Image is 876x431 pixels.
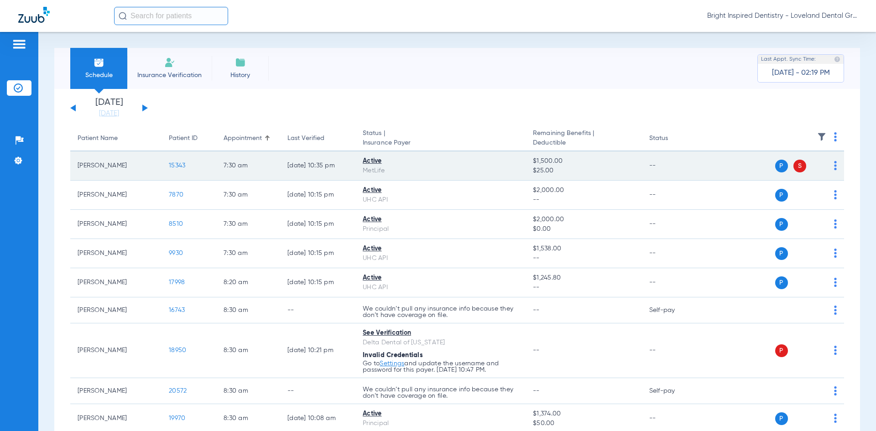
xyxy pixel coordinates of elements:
[363,215,518,224] div: Active
[817,132,826,141] img: filter.svg
[169,162,185,169] span: 15343
[280,151,355,181] td: [DATE] 10:35 PM
[834,249,837,258] img: group-dot-blue.svg
[363,328,518,338] div: See Verification
[280,323,355,378] td: [DATE] 10:21 PM
[216,239,280,268] td: 7:30 AM
[533,283,634,292] span: --
[533,244,634,254] span: $1,538.00
[280,268,355,297] td: [DATE] 10:15 PM
[169,250,183,256] span: 9930
[533,166,634,176] span: $25.00
[642,181,704,210] td: --
[169,307,185,313] span: 16743
[169,347,186,353] span: 18950
[169,415,185,421] span: 19970
[219,71,262,80] span: History
[280,378,355,404] td: --
[280,181,355,210] td: [DATE] 10:15 PM
[793,160,806,172] span: S
[642,151,704,181] td: --
[363,338,518,348] div: Delta Dental of [US_STATE]
[830,387,876,431] iframe: Chat Widget
[363,244,518,254] div: Active
[533,156,634,166] span: $1,500.00
[834,190,837,199] img: group-dot-blue.svg
[70,239,162,268] td: [PERSON_NAME]
[216,323,280,378] td: 8:30 AM
[280,297,355,323] td: --
[834,346,837,355] img: group-dot-blue.svg
[363,195,518,205] div: UHC API
[169,221,183,227] span: 8510
[533,419,634,428] span: $50.00
[533,307,540,313] span: --
[280,210,355,239] td: [DATE] 10:15 PM
[642,323,704,378] td: --
[169,134,209,143] div: Patient ID
[18,7,50,23] img: Zuub Logo
[834,219,837,228] img: group-dot-blue.svg
[533,195,634,205] span: --
[287,134,348,143] div: Last Verified
[12,39,26,50] img: hamburger-icon
[355,126,526,151] th: Status |
[775,160,788,172] span: P
[119,12,127,20] img: Search Icon
[169,134,198,143] div: Patient ID
[834,161,837,170] img: group-dot-blue.svg
[834,306,837,315] img: group-dot-blue.svg
[363,224,518,234] div: Principal
[772,68,830,78] span: [DATE] - 02:19 PM
[70,297,162,323] td: [PERSON_NAME]
[216,297,280,323] td: 8:30 AM
[363,156,518,166] div: Active
[70,268,162,297] td: [PERSON_NAME]
[216,151,280,181] td: 7:30 AM
[70,210,162,239] td: [PERSON_NAME]
[834,56,840,62] img: last sync help info
[216,268,280,297] td: 8:20 AM
[533,186,634,195] span: $2,000.00
[216,210,280,239] td: 7:30 AM
[235,57,246,68] img: History
[82,98,136,118] li: [DATE]
[533,388,540,394] span: --
[533,138,634,148] span: Deductible
[363,166,518,176] div: MetLife
[224,134,262,143] div: Appointment
[216,181,280,210] td: 7:30 AM
[775,247,788,260] span: P
[775,218,788,231] span: P
[533,347,540,353] span: --
[707,11,858,21] span: Bright Inspired Dentistry - Loveland Dental Group-[GEOGRAPHIC_DATA]
[533,273,634,283] span: $1,245.80
[363,254,518,263] div: UHC API
[169,192,183,198] span: 7870
[78,134,154,143] div: Patient Name
[642,378,704,404] td: Self-pay
[169,279,185,286] span: 17998
[70,181,162,210] td: [PERSON_NAME]
[775,344,788,357] span: P
[533,254,634,263] span: --
[642,297,704,323] td: Self-pay
[363,352,423,358] span: Invalid Credentials
[70,378,162,404] td: [PERSON_NAME]
[834,386,837,395] img: group-dot-blue.svg
[363,360,518,373] p: Go to and update the username and password for this payer. [DATE] 10:47 PM.
[642,268,704,297] td: --
[287,134,324,143] div: Last Verified
[169,388,187,394] span: 20572
[363,186,518,195] div: Active
[77,71,120,80] span: Schedule
[642,239,704,268] td: --
[533,215,634,224] span: $2,000.00
[363,273,518,283] div: Active
[70,151,162,181] td: [PERSON_NAME]
[363,386,518,399] p: We couldn’t pull any insurance info because they don’t have coverage on file.
[114,7,228,25] input: Search for patients
[380,360,404,367] a: Settings
[761,55,816,64] span: Last Appt. Sync Time:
